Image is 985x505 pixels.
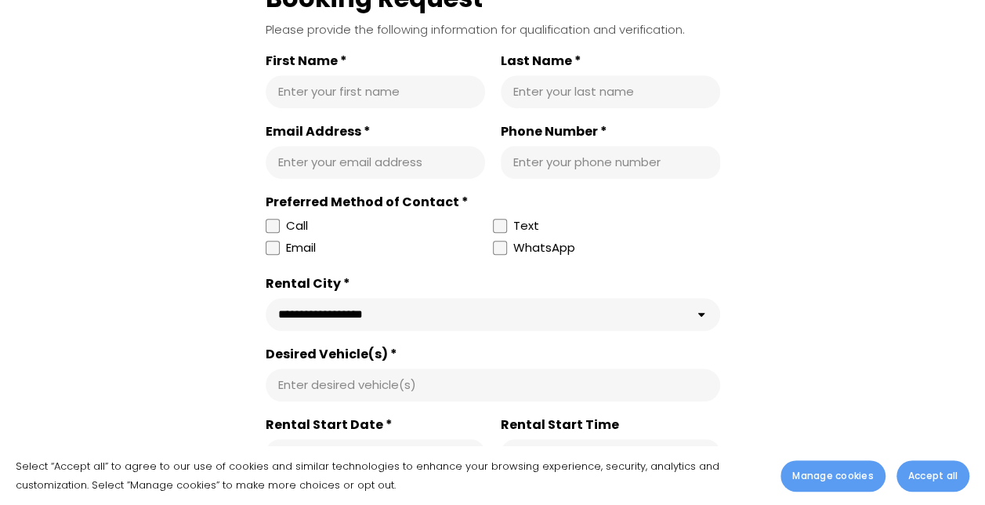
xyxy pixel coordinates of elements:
div: Text [513,216,539,235]
div: Rental City * [266,276,720,292]
input: First Name * [278,84,473,100]
div: WhatsApp [513,238,575,260]
p: Select “Accept all” to agree to our use of cookies and similar technologies to enhance your brows... [16,457,765,494]
label: First Name * [266,53,485,69]
span: Accept all [908,469,958,483]
div: Please provide the following information for qualification and verification. [266,21,720,38]
input: Desired Vehicle(s) * [278,377,708,393]
div: Email [286,238,316,257]
label: Desired Vehicle(s) * [266,347,720,362]
button: Accept all [896,460,969,492]
label: Rental Start Time [501,417,720,433]
label: Last Name * [501,53,720,69]
div: Preferred Method of Contact * [266,194,720,210]
label: Phone Number * [501,124,720,140]
div: Call [286,216,308,235]
input: Email Address * [278,154,473,170]
span: Manage cookies [792,469,873,483]
label: Rental Start Date * [266,417,485,433]
select: Rental City * [266,298,720,331]
input: Last Name * [513,84,708,100]
label: Email Address * [266,124,485,140]
button: Manage cookies [780,460,885,492]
